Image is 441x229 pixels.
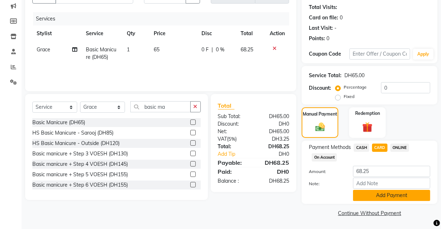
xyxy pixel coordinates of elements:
div: Coupon Code [309,50,349,58]
div: Paid: [213,167,254,176]
div: Basic manicure + Step 6 VOESH (DH155) [32,181,128,189]
div: DH65.00 [254,128,294,135]
div: Discount: [309,84,331,92]
span: Basic Manicure (DH65) [86,46,116,60]
div: Points: [309,35,325,42]
span: 5% [229,136,236,142]
div: DH65.00 [344,72,365,79]
div: DH0 [260,150,294,158]
div: HS Basic Manicure - Sarooj (DH85) [32,129,113,137]
button: Add Payment [353,190,430,201]
label: Redemption [355,110,380,117]
div: DH68.25 [254,143,294,150]
div: Services [33,12,294,25]
th: Stylist [32,25,82,42]
th: Disc [197,25,237,42]
span: 1 [127,46,130,53]
span: Vat [218,136,227,142]
div: Discount: [213,120,254,128]
label: Amount: [303,168,348,175]
span: 65 [154,46,159,53]
label: Note: [303,181,348,187]
a: Continue Without Payment [303,210,436,217]
label: Percentage [344,84,367,90]
div: Payable: [213,158,254,167]
span: 0 % [216,46,224,53]
input: Amount [353,166,430,177]
img: _cash.svg [312,122,328,133]
a: Add Tip [213,150,260,158]
div: Basic manicure + Step 4 VOESH (DH145) [32,160,128,168]
div: 0 [326,35,329,42]
div: Sub Total: [213,113,254,120]
div: Basic Manicure (DH65) [32,119,85,126]
div: DH65.00 [254,113,294,120]
div: - [334,24,336,32]
div: Basic manicure + Step 3 VOESH (DH130) [32,150,128,158]
div: Total Visits: [309,4,337,11]
input: Search or Scan [130,101,191,112]
div: 0 [340,14,343,22]
div: Card on file: [309,14,338,22]
div: ( ) [213,135,254,143]
div: Total: [213,143,254,150]
span: Grace [37,46,50,53]
span: | [212,46,213,53]
div: Service Total: [309,72,342,79]
div: Balance : [213,177,254,185]
div: DH0 [254,120,294,128]
div: DH68.25 [254,158,294,167]
div: Basic manicure + Step 5 VOESH (DH155) [32,171,128,178]
span: CASH [354,144,369,152]
label: Fixed [344,93,354,100]
div: HS Basic Manicure - Outside (DH120) [32,140,120,147]
th: Price [149,25,197,42]
th: Action [265,25,289,42]
th: Service [82,25,122,42]
div: DH68.25 [254,177,294,185]
span: 68.25 [241,46,254,53]
div: DH3.25 [254,135,294,143]
span: ONLINE [390,144,409,152]
div: Last Visit: [309,24,333,32]
th: Qty [122,25,150,42]
div: DH0 [254,167,294,176]
span: 0 F [201,46,209,53]
span: Payment Methods [309,144,351,151]
span: Total [218,102,235,109]
label: Manual Payment [303,111,337,117]
th: Total [237,25,266,42]
div: Net: [213,128,254,135]
input: Enter Offer / Coupon Code [349,48,410,60]
span: On Account [312,153,337,162]
input: Add Note [353,178,430,189]
span: CARD [372,144,387,152]
img: _gift.svg [359,121,376,134]
button: Apply [413,49,433,60]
